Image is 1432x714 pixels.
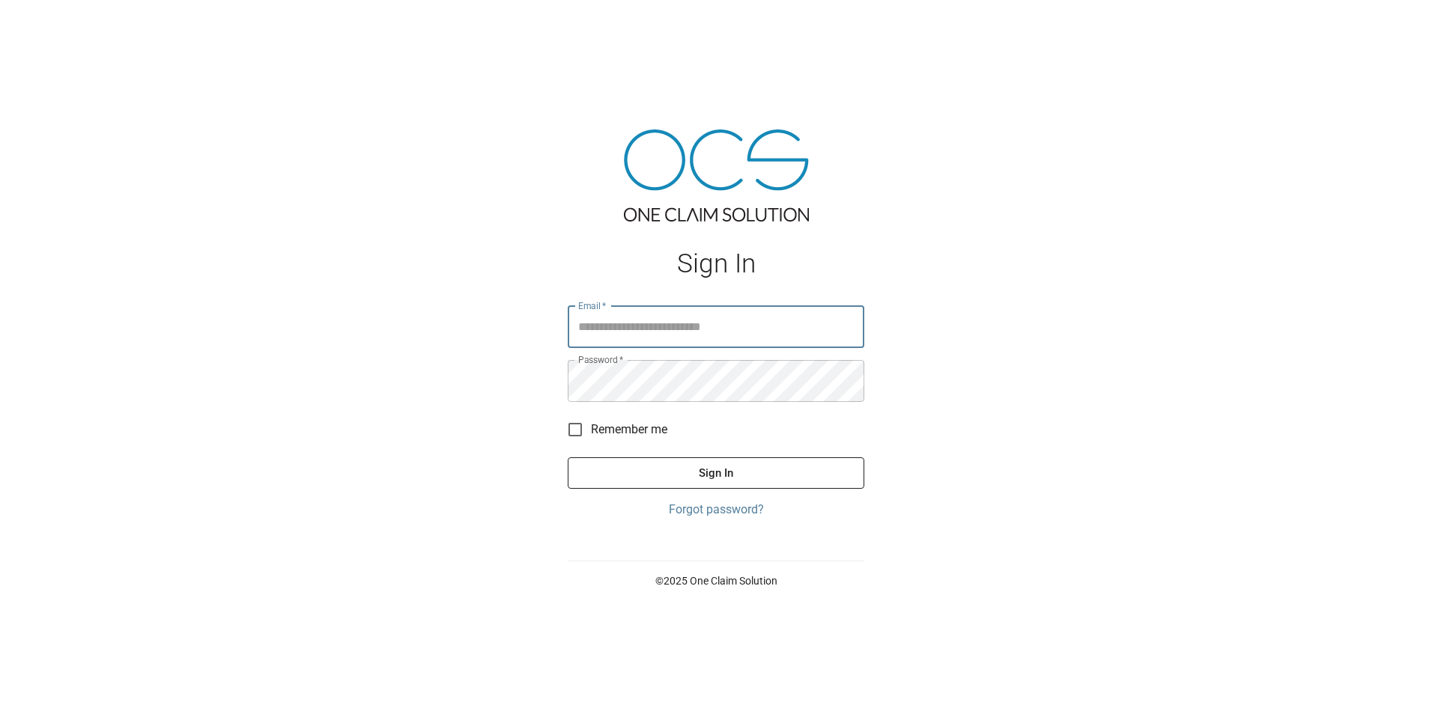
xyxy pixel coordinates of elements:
img: ocs-logo-tra.png [624,129,809,222]
p: © 2025 One Claim Solution [568,573,864,588]
button: Sign In [568,457,864,489]
img: ocs-logo-white-transparent.png [18,9,78,39]
a: Forgot password? [568,501,864,519]
label: Email [578,299,607,312]
label: Password [578,353,623,366]
span: Remember me [591,421,667,439]
h1: Sign In [568,248,864,279]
